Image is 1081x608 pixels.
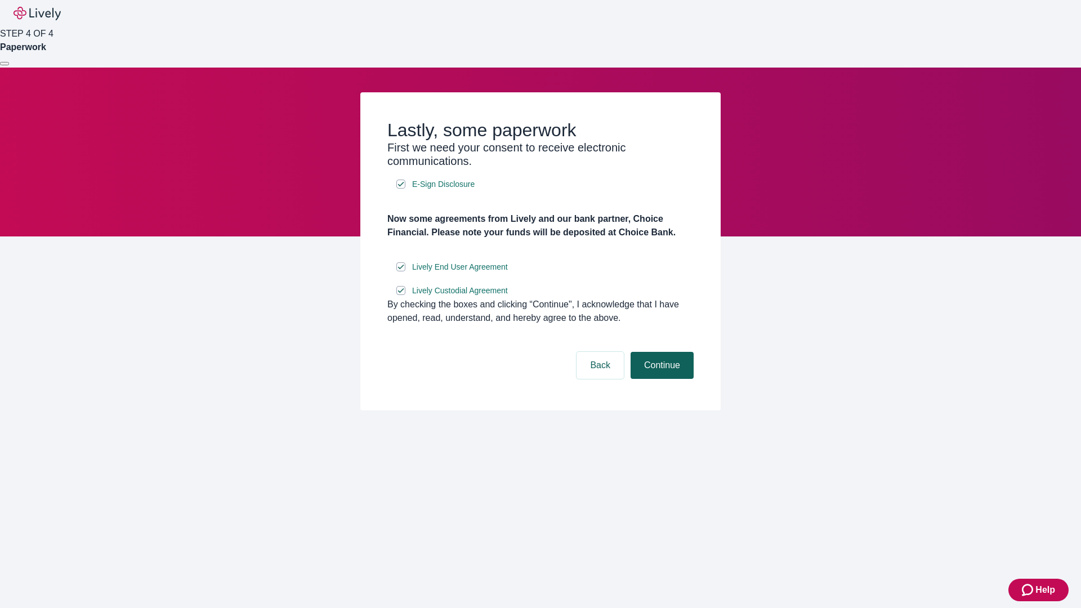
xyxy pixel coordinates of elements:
span: E-Sign Disclosure [412,178,475,190]
button: Continue [631,352,694,379]
svg: Zendesk support icon [1022,583,1035,597]
button: Zendesk support iconHelp [1008,579,1069,601]
a: e-sign disclosure document [410,260,510,274]
img: Lively [14,7,61,20]
a: e-sign disclosure document [410,177,477,191]
span: Lively Custodial Agreement [412,285,508,297]
h4: Now some agreements from Lively and our bank partner, Choice Financial. Please note your funds wi... [387,212,694,239]
span: Lively End User Agreement [412,261,508,273]
h3: First we need your consent to receive electronic communications. [387,141,694,168]
h2: Lastly, some paperwork [387,119,694,141]
div: By checking the boxes and clicking “Continue", I acknowledge that I have opened, read, understand... [387,298,694,325]
span: Help [1035,583,1055,597]
button: Back [577,352,624,379]
a: e-sign disclosure document [410,284,510,298]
